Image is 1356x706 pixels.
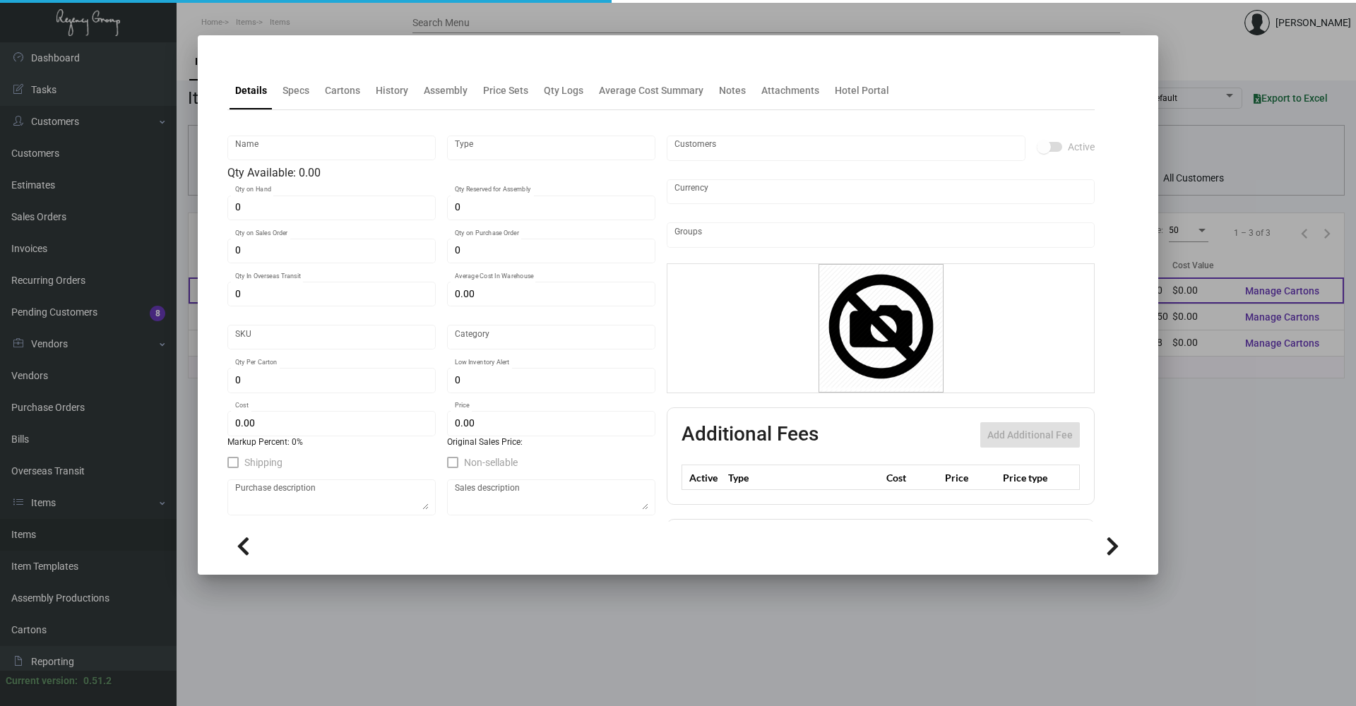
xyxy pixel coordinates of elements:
[835,83,889,98] div: Hotel Portal
[483,83,528,98] div: Price Sets
[244,454,282,471] span: Shipping
[725,465,883,490] th: Type
[999,465,1063,490] th: Price type
[941,465,999,490] th: Price
[682,465,725,490] th: Active
[883,465,941,490] th: Cost
[325,83,360,98] div: Cartons
[282,83,309,98] div: Specs
[424,83,468,98] div: Assembly
[227,164,655,181] div: Qty Available: 0.00
[674,143,1018,154] input: Add new..
[376,83,408,98] div: History
[719,83,746,98] div: Notes
[761,83,819,98] div: Attachments
[464,454,518,471] span: Non-sellable
[1068,138,1095,155] span: Active
[682,422,819,448] h2: Additional Fees
[6,674,78,688] div: Current version:
[83,674,112,688] div: 0.51.2
[235,83,267,98] div: Details
[987,429,1073,441] span: Add Additional Fee
[544,83,583,98] div: Qty Logs
[674,229,1088,241] input: Add new..
[980,422,1080,448] button: Add Additional Fee
[599,83,703,98] div: Average Cost Summary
